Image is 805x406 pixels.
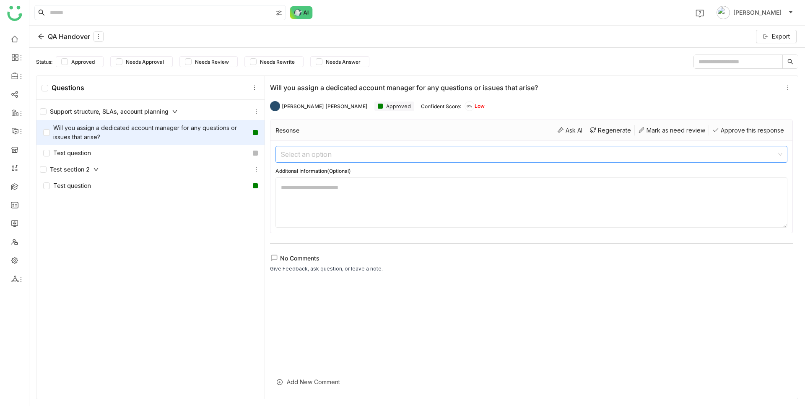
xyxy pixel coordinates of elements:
[270,83,779,92] div: Will you assign a dedicated account manager for any questions or issues that arise?
[290,6,313,19] img: ask-buddy-normal.svg
[192,59,232,65] span: Needs Review
[43,181,91,190] div: Test question
[772,32,790,41] span: Export
[40,107,178,116] div: Support structure, SLAs, account planning
[733,8,782,17] span: [PERSON_NAME]
[421,103,461,109] div: Confident Score:
[270,101,280,111] img: 684a959c82a3912df7c0cd23
[36,161,265,178] div: Test section 2
[282,103,368,109] div: [PERSON_NAME] [PERSON_NAME]
[280,255,319,262] span: No Comments
[36,103,265,120] div: Support structure, SLAs, account planning
[42,83,84,92] div: Questions
[465,101,485,111] div: Low
[40,165,99,174] div: Test section 2
[554,125,586,135] div: Ask AI
[270,254,278,262] img: lms-comment.svg
[43,123,249,142] div: Will you assign a dedicated account manager for any questions or issues that arise?
[275,127,299,134] div: Resonse
[374,101,414,111] div: Approved
[756,30,797,43] button: Export
[7,6,22,21] img: logo
[122,59,167,65] span: Needs Approval
[270,265,383,273] div: Give Feedback, ask question, or leave a note.
[68,59,98,65] span: Approved
[715,6,795,19] button: [PERSON_NAME]
[322,59,364,65] span: Needs Answer
[36,59,52,65] div: Status:
[696,9,704,18] img: help.svg
[586,125,635,135] div: Regenerate
[717,6,730,19] img: avatar
[275,10,282,16] img: search-type.svg
[635,125,709,135] div: Mark as need review
[257,59,298,65] span: Needs Rewrite
[465,104,475,108] span: 0%
[275,168,787,174] div: Additonal Information(Optional)
[270,372,793,392] div: Add New Comment
[38,31,104,42] div: QA Handover
[709,125,787,135] div: Approve this response
[43,148,91,158] div: Test question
